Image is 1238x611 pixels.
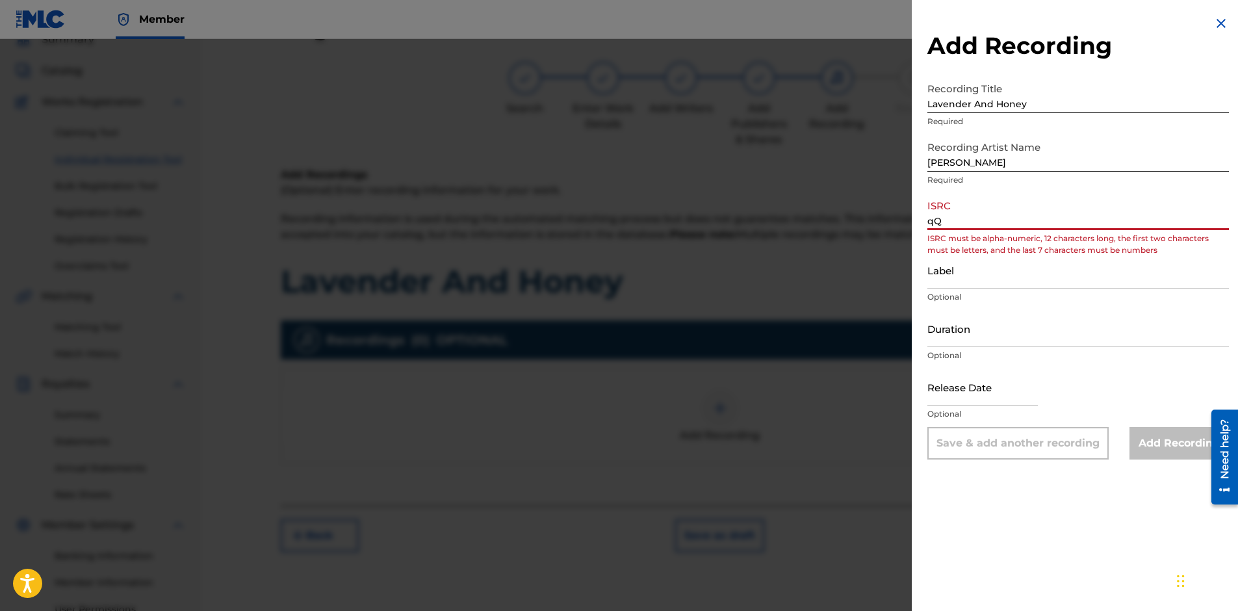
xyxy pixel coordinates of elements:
p: ISRC must be alpha-numeric, 12 characters long, the first two characters must be letters, and the... [927,233,1229,256]
iframe: Resource Center [1202,405,1238,510]
p: Optional [927,408,1229,420]
img: MLC Logo [16,10,66,29]
img: Top Rightsholder [116,12,131,27]
p: Optional [927,291,1229,303]
iframe: Chat Widget [1173,549,1238,611]
div: Drag [1177,562,1185,601]
p: Required [927,174,1229,186]
h2: Add Recording [927,31,1229,60]
p: Optional [927,350,1229,361]
p: Required [927,116,1229,127]
span: Member [139,12,185,27]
